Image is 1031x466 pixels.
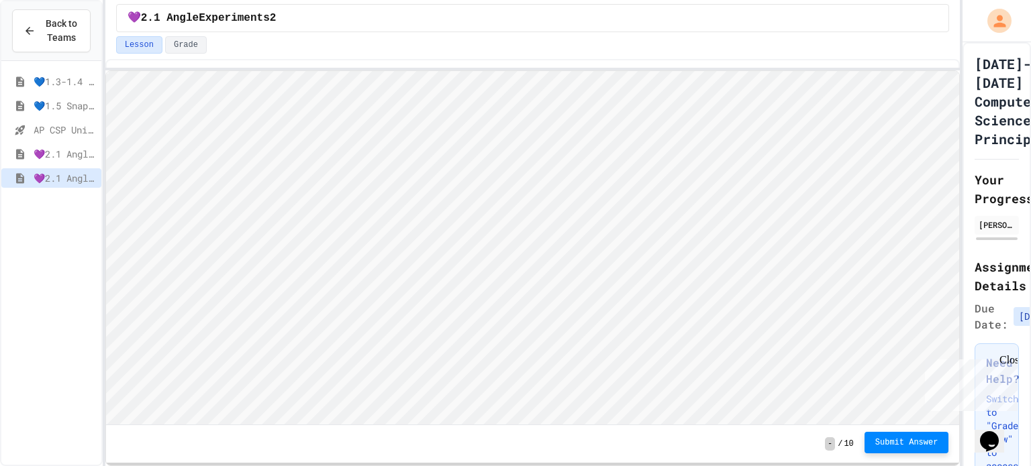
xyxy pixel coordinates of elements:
[979,219,1015,231] div: [PERSON_NAME]
[875,437,938,448] span: Submit Answer
[128,10,277,26] span: 💜2.1 AngleExperiments2
[165,36,207,54] button: Grade
[975,257,1019,295] h2: Assignment Details
[5,5,93,85] div: Chat with us now!Close
[34,74,96,89] span: 💙1.3-1.4 WelcometoSnap!
[920,354,1018,411] iframe: chat widget
[34,147,96,161] span: 💜2.1 AngleExperiments1
[838,439,842,449] span: /
[975,412,1018,453] iframe: chat widget
[34,99,96,113] span: 💙1.5 Snap! ScavengerHunt
[12,9,91,52] button: Back to Teams
[975,170,1019,208] h2: Your Progress
[34,123,96,137] span: AP CSP Unit 1 Review
[975,300,1008,333] span: Due Date:
[865,432,949,453] button: Submit Answer
[34,171,96,185] span: 💜2.1 AngleExperiments2
[106,71,960,424] iframe: To enrich screen reader interactions, please activate Accessibility in Grammarly extension settings
[116,36,162,54] button: Lesson
[973,5,1015,36] div: My Account
[825,437,835,451] span: -
[844,439,853,449] span: 10
[44,17,79,45] span: Back to Teams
